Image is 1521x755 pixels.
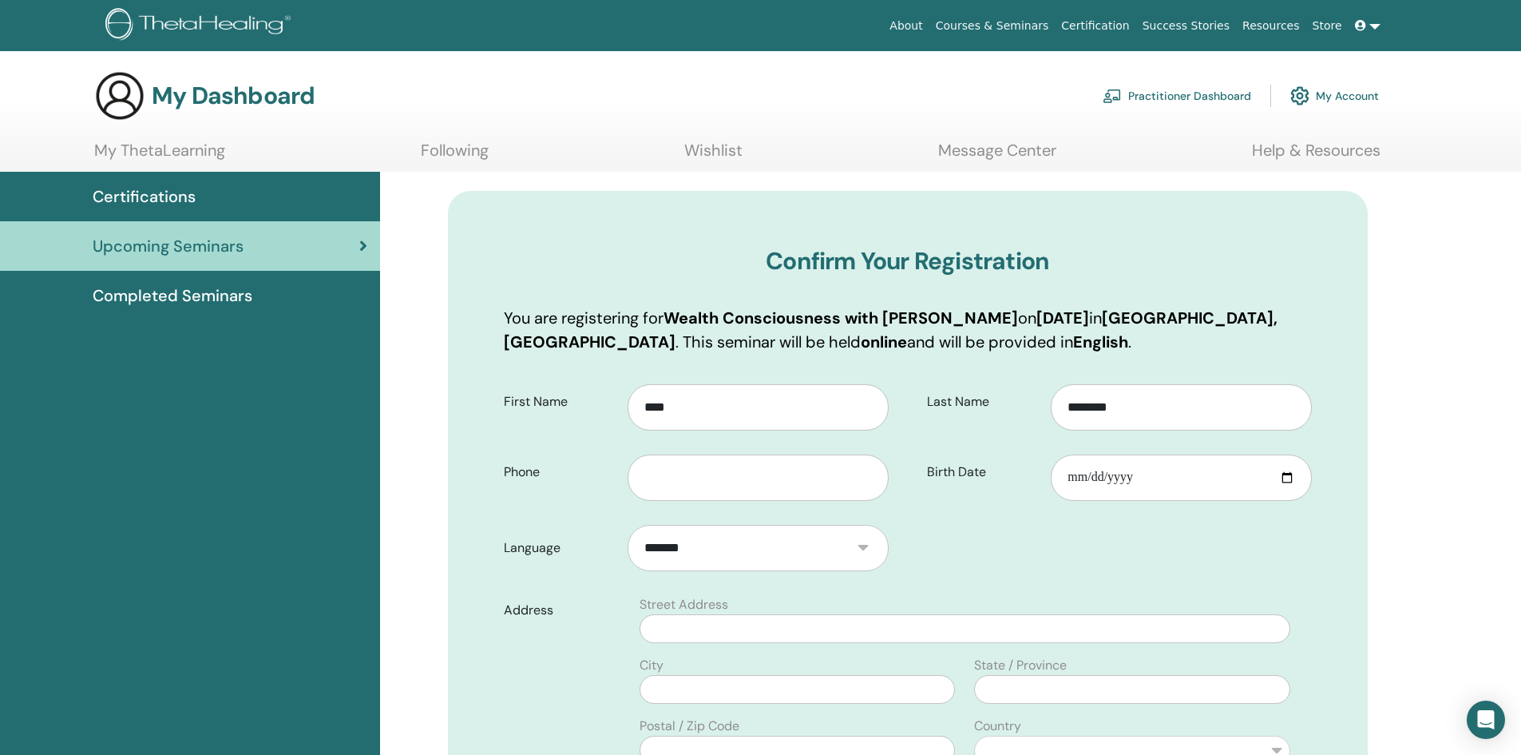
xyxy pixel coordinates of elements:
[1136,11,1236,41] a: Success Stories
[1103,89,1122,103] img: chalkboard-teacher.svg
[1055,11,1135,41] a: Certification
[929,11,1056,41] a: Courses & Seminars
[915,387,1052,417] label: Last Name
[974,717,1021,736] label: Country
[421,141,489,172] a: Following
[152,81,315,110] h3: My Dashboard
[1290,82,1309,109] img: cog.svg
[1306,11,1349,41] a: Store
[974,656,1067,675] label: State / Province
[93,284,252,308] span: Completed Seminars
[1036,308,1089,328] b: [DATE]
[684,141,743,172] a: Wishlist
[915,457,1052,487] label: Birth Date
[492,457,628,487] label: Phone
[504,306,1312,354] p: You are registering for on in . This seminar will be held and will be provided in .
[1252,141,1380,172] a: Help & Resources
[663,308,1018,328] b: Wealth Consciousness with [PERSON_NAME]
[883,11,929,41] a: About
[1103,78,1251,113] a: Practitioner Dashboard
[492,533,628,563] label: Language
[640,656,663,675] label: City
[492,387,628,417] label: First Name
[1073,332,1128,352] b: English
[105,8,296,44] img: logo.png
[1236,11,1306,41] a: Resources
[94,141,225,172] a: My ThetaLearning
[640,595,728,614] label: Street Address
[492,595,631,626] label: Address
[938,141,1056,172] a: Message Center
[1467,701,1505,739] div: Open Intercom Messenger
[640,717,739,736] label: Postal / Zip Code
[1290,78,1379,113] a: My Account
[861,332,907,352] b: online
[94,70,145,121] img: generic-user-icon.jpg
[93,234,244,258] span: Upcoming Seminars
[504,247,1312,276] h3: Confirm Your Registration
[93,185,196,209] span: Certifications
